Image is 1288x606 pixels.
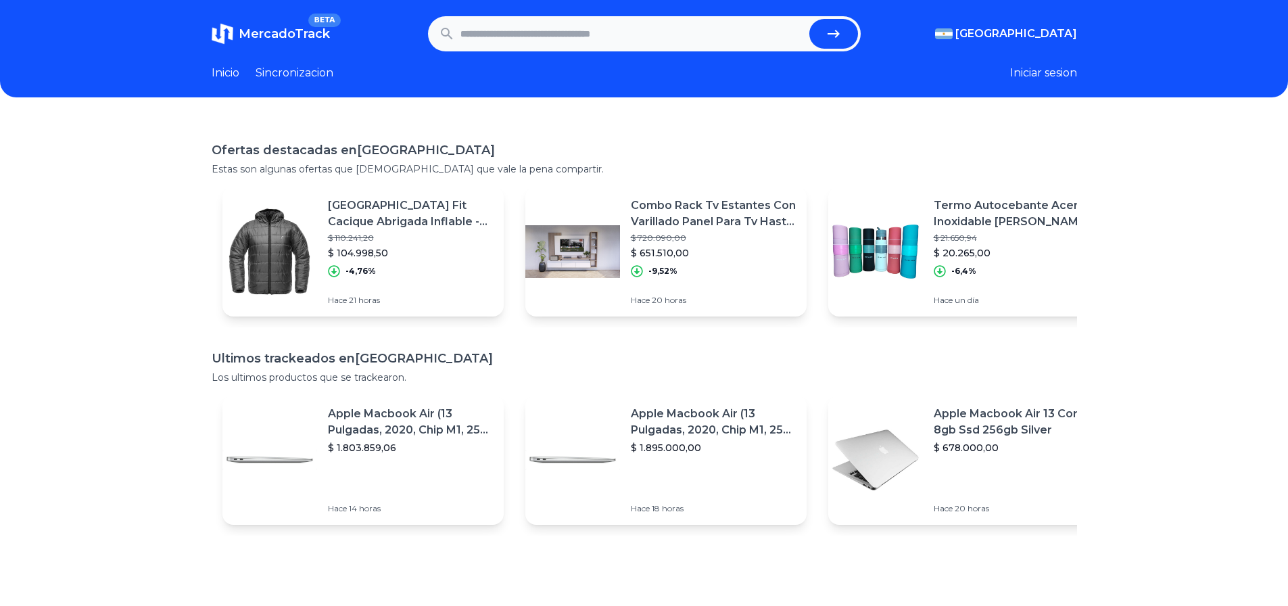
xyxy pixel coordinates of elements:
p: Hace 20 horas [934,503,1099,514]
p: Termo Autocebante Acero Inoxidable [PERSON_NAME] 750 Ml [934,197,1099,230]
p: $ 21.650,94 [934,233,1099,243]
p: $ 1.803.859,06 [328,441,493,454]
img: Argentina [935,28,953,39]
a: Featured image[GEOGRAPHIC_DATA] Fit Cacique Abrigada Inflable - Con Capucha$ 110.241,20$ 104.998,... [222,187,504,317]
p: Combo Rack Tv Estantes Con Varillado Panel Para Tv Hasta 70 [631,197,796,230]
span: [GEOGRAPHIC_DATA] [955,26,1077,42]
p: Hace un día [934,295,1099,306]
button: Iniciar sesion [1010,65,1077,81]
p: Apple Macbook Air (13 Pulgadas, 2020, Chip M1, 256 Gb De Ssd, 8 Gb De Ram) - Plata [328,406,493,438]
a: Featured imageApple Macbook Air (13 Pulgadas, 2020, Chip M1, 256 Gb De Ssd, 8 Gb De Ram) - Plata$... [525,395,807,525]
img: Featured image [828,413,923,507]
p: Estas son algunas ofertas que [DEMOGRAPHIC_DATA] que vale la pena compartir. [212,162,1077,176]
p: $ 720.090,00 [631,233,796,243]
img: Featured image [525,204,620,299]
img: Featured image [828,204,923,299]
p: [GEOGRAPHIC_DATA] Fit Cacique Abrigada Inflable - Con Capucha [328,197,493,230]
p: Hace 21 horas [328,295,493,306]
h1: Ofertas destacadas en [GEOGRAPHIC_DATA] [212,141,1077,160]
p: -9,52% [648,266,677,277]
a: Featured imageApple Macbook Air (13 Pulgadas, 2020, Chip M1, 256 Gb De Ssd, 8 Gb De Ram) - Plata$... [222,395,504,525]
p: $ 1.895.000,00 [631,441,796,454]
p: -4,76% [345,266,376,277]
p: -6,4% [951,266,976,277]
a: Featured imageTermo Autocebante Acero Inoxidable [PERSON_NAME] 750 Ml$ 21.650,94$ 20.265,00-6,4%H... [828,187,1110,317]
p: Hace 18 horas [631,503,796,514]
p: $ 651.510,00 [631,246,796,260]
p: $ 20.265,00 [934,246,1099,260]
img: Featured image [222,413,317,507]
a: Featured imageApple Macbook Air 13 Core I5 8gb Ssd 256gb Silver$ 678.000,00Hace 20 horas [828,395,1110,525]
button: [GEOGRAPHIC_DATA] [935,26,1077,42]
img: Featured image [525,413,620,507]
a: MercadoTrackBETA [212,23,330,45]
span: MercadoTrack [239,26,330,41]
h1: Ultimos trackeados en [GEOGRAPHIC_DATA] [212,349,1077,368]
p: Hace 20 horas [631,295,796,306]
p: Apple Macbook Air (13 Pulgadas, 2020, Chip M1, 256 Gb De Ssd, 8 Gb De Ram) - Plata [631,406,796,438]
a: Sincronizacion [256,65,333,81]
p: Los ultimos productos que se trackearon. [212,371,1077,384]
img: MercadoTrack [212,23,233,45]
p: $ 110.241,20 [328,233,493,243]
p: Hace 14 horas [328,503,493,514]
p: $ 678.000,00 [934,441,1099,454]
span: BETA [308,14,340,27]
img: Featured image [222,204,317,299]
p: $ 104.998,50 [328,246,493,260]
a: Featured imageCombo Rack Tv Estantes Con Varillado Panel Para Tv Hasta 70$ 720.090,00$ 651.510,00... [525,187,807,317]
a: Inicio [212,65,239,81]
p: Apple Macbook Air 13 Core I5 8gb Ssd 256gb Silver [934,406,1099,438]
